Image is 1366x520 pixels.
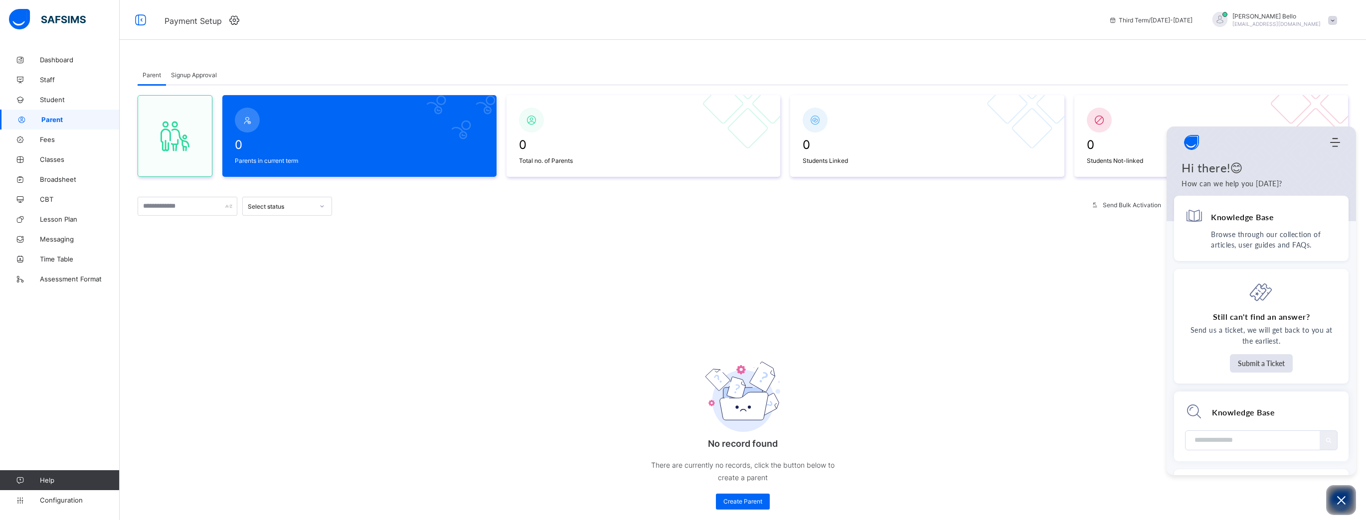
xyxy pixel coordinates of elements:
p: Send us a ticket, we will get back to you at the earliest. [1185,325,1338,347]
span: Parent [143,71,161,79]
span: CBT [40,195,120,203]
span: Signup Approval [171,71,217,79]
p: No record found [643,438,843,449]
span: Dashboard [40,56,120,64]
button: Open asap [1326,485,1356,515]
span: Company logo [1182,132,1201,152]
div: Select status [248,203,314,210]
button: Submit a Ticket [1230,354,1293,373]
div: Module search widget [1174,391,1349,461]
div: Knowledge BaseBrowse through our collection of articles, user guides and FAQs. [1174,196,1349,261]
span: Configuration [40,496,119,504]
span: [EMAIL_ADDRESS][DOMAIN_NAME] [1232,21,1321,27]
span: session/term information [1109,16,1193,24]
h2: Knowledge Base [1212,407,1275,418]
span: Staff [40,76,120,84]
img: logo [1182,132,1201,152]
h1: Hi there!😊 [1182,160,1341,175]
span: Send Bulk Activation [1103,201,1161,209]
p: There are currently no records, click the button below to create a parent [643,459,843,484]
img: safsims [9,9,86,30]
span: [PERSON_NAME] Bello [1232,12,1321,20]
span: Students Linked [803,157,1052,164]
span: Messaging [40,235,120,243]
span: Total no. of Parents [519,157,768,164]
span: Classes [40,155,120,163]
span: 0 [519,137,768,152]
h4: Knowledge Base [1211,212,1274,222]
p: How can we help you today? [1182,178,1341,189]
div: Modules Menu [1329,137,1341,147]
span: Students Not-linked [1087,157,1336,164]
span: Create Parent [723,498,762,505]
div: No record found [643,334,843,520]
img: emptyFolder.c0dd6c77127a4b698b748a2c71dfa8de.svg [705,362,780,432]
span: Payment Setup [165,16,222,26]
p: Browse through our collection of articles, user guides and FAQs. [1211,229,1338,250]
span: Assessment Format [40,275,120,283]
span: Lesson Plan [40,215,120,223]
div: JohnBello [1202,12,1342,28]
span: 0 [803,137,1052,152]
span: 0 [1087,137,1336,152]
span: Help [40,476,119,484]
span: Fees [40,135,120,143]
div: Knowledge Base [1212,407,1338,418]
span: Time Table [40,255,120,263]
h4: Still can't find an answer? [1213,311,1310,322]
span: Parent [41,116,120,124]
span: 0 [235,137,484,152]
span: Student [40,96,120,104]
span: Parents in current term [235,157,484,164]
span: Broadsheet [40,175,120,183]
